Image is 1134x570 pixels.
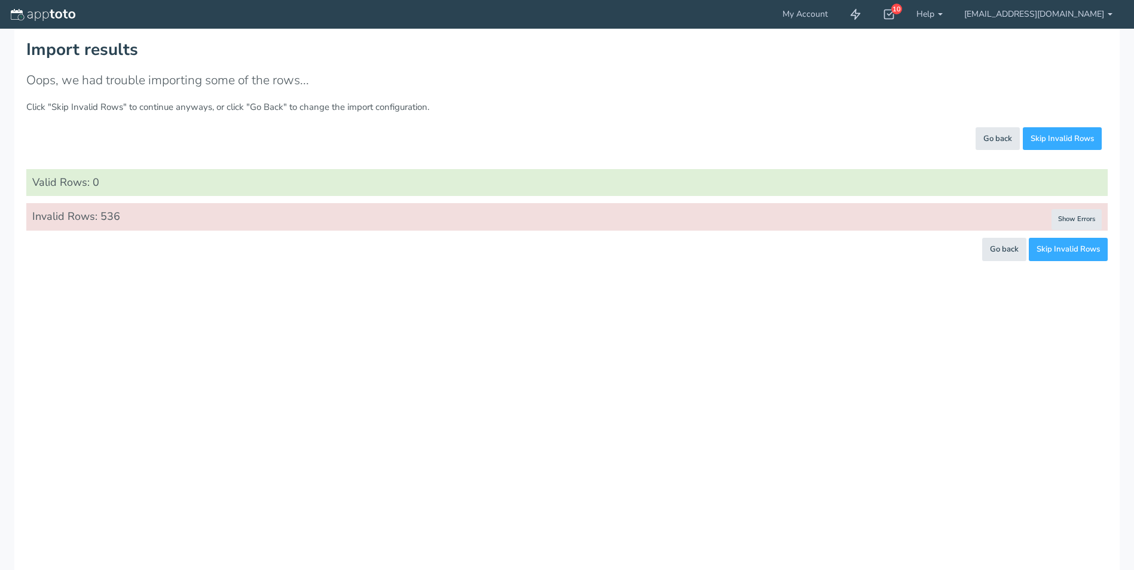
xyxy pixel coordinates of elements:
button: Skip Invalid Rows [1029,238,1108,261]
span: Skip Invalid Rows [1037,244,1100,255]
p: Click "Skip Invalid Rows" to continue anyways, or click "Go Back" to change the import configurat... [26,101,1108,114]
button: Skip Invalid Rows [1023,127,1102,151]
p: Valid Rows: 0 [26,169,1108,197]
button: Go back [976,127,1020,151]
div: 10 [891,4,902,14]
h1: Import results [26,41,1108,59]
button: Go back [982,238,1026,261]
button: Show Errors [1052,209,1102,230]
p: Oops, we had trouble importing some of the rows... [26,72,1108,89]
span: Go back [983,133,1012,145]
span: Go back [990,244,1019,255]
img: logo-apptoto--white.svg [11,9,75,21]
p: Invalid Rows: 536 [26,203,1108,231]
span: Skip Invalid Rows [1031,133,1094,145]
